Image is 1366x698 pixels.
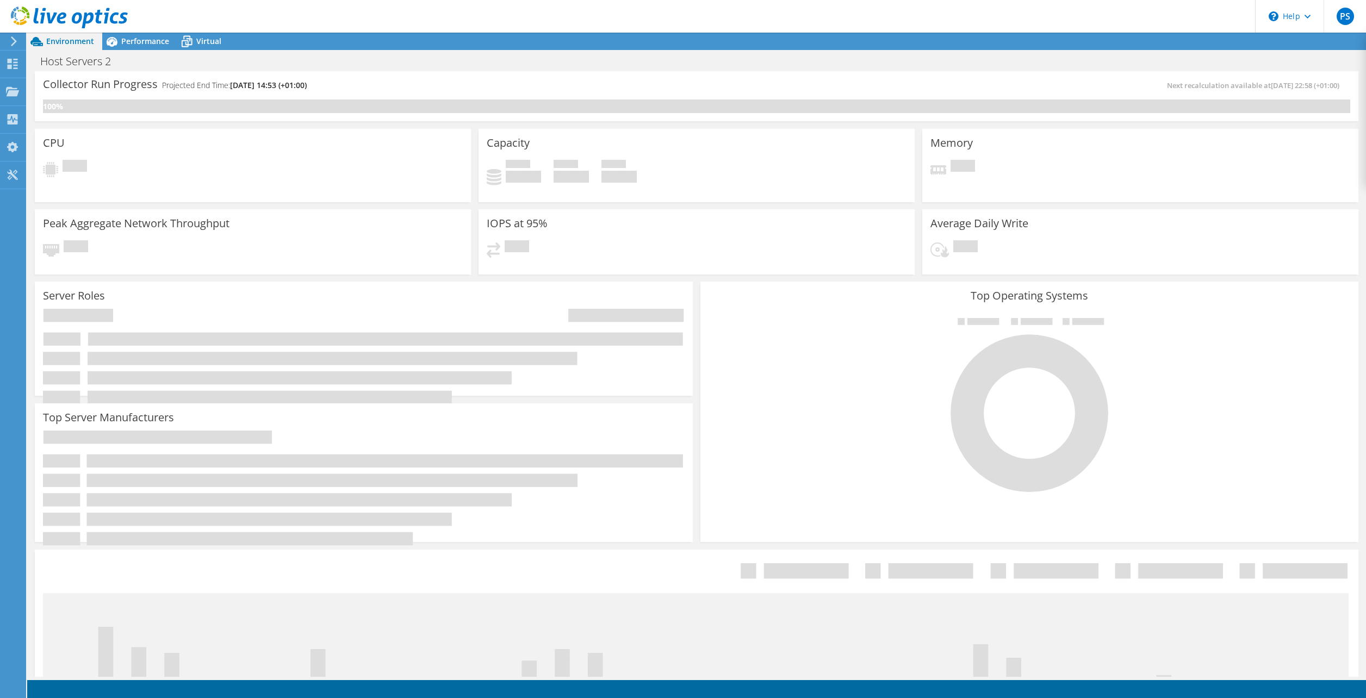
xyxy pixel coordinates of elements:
svg: \n [1269,11,1278,21]
span: PS [1337,8,1354,25]
h3: Peak Aggregate Network Throughput [43,217,229,229]
span: Pending [64,240,88,255]
h4: 0 GiB [554,171,589,183]
span: Performance [121,36,169,46]
h4: 0 GiB [506,171,541,183]
h3: Memory [930,137,973,149]
h1: Host Servers 2 [35,55,128,67]
span: Used [506,160,530,171]
span: Total [601,160,626,171]
span: [DATE] 22:58 (+01:00) [1271,80,1339,90]
h3: Average Daily Write [930,217,1028,229]
span: Free [554,160,578,171]
span: Pending [951,160,975,174]
h4: 0 GiB [601,171,637,183]
h3: Top Operating Systems [709,290,1350,302]
span: Pending [63,160,87,174]
span: Pending [505,240,529,255]
span: Next recalculation available at [1167,80,1345,90]
h3: Capacity [487,137,530,149]
span: Pending [953,240,978,255]
h3: CPU [43,137,65,149]
span: Virtual [196,36,221,46]
h3: IOPS at 95% [487,217,548,229]
h4: Projected End Time: [162,79,307,91]
span: [DATE] 14:53 (+01:00) [230,80,307,90]
h3: Server Roles [43,290,105,302]
span: Environment [46,36,94,46]
h3: Top Server Manufacturers [43,412,174,423]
